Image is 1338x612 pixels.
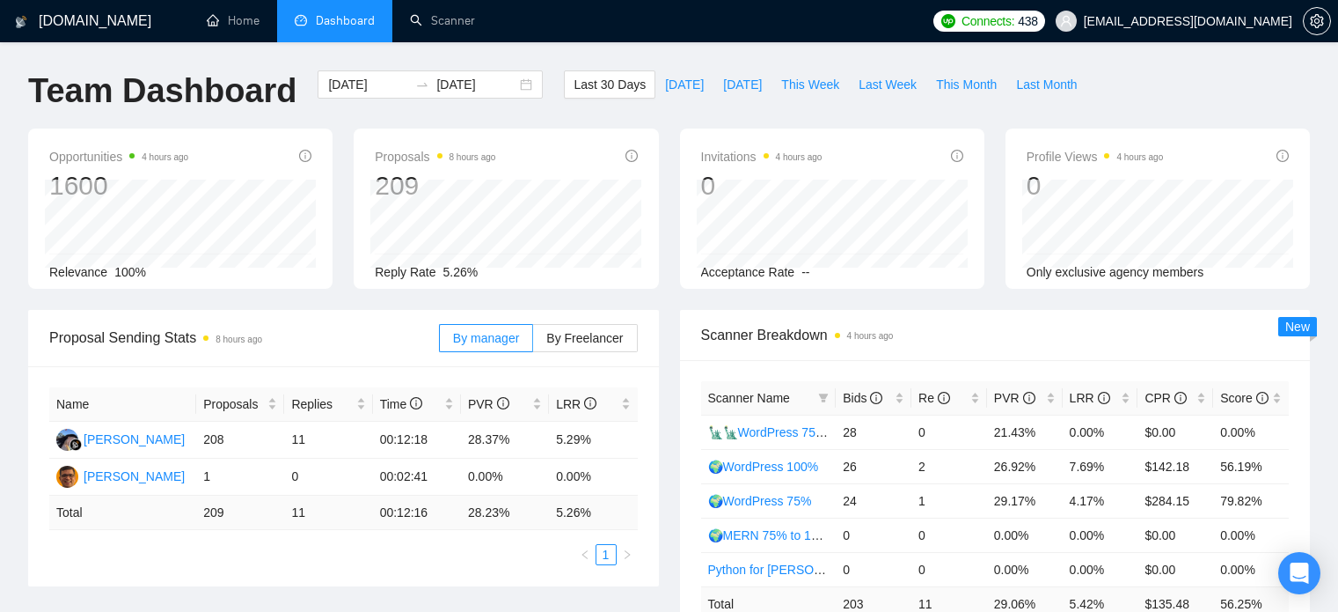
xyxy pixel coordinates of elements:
[549,496,637,530] td: 5.26 %
[1063,449,1138,483] td: 7.69%
[1098,392,1110,404] span: info-circle
[299,150,311,162] span: info-circle
[316,13,375,28] span: Dashboard
[497,397,509,409] span: info-circle
[436,75,516,94] input: End date
[941,14,955,28] img: upwork-logo.png
[1070,391,1110,405] span: LRR
[207,13,260,28] a: homeHome
[49,387,196,422] th: Name
[415,77,429,92] span: swap-right
[1213,518,1289,552] td: 0.00%
[556,397,596,411] span: LRR
[580,549,590,560] span: left
[196,496,284,530] td: 209
[574,75,646,94] span: Last 30 Days
[196,387,284,422] th: Proposals
[708,528,836,542] a: 🌍MERN 75% to 100%
[987,449,1063,483] td: 26.92%
[859,75,917,94] span: Last Week
[574,544,596,565] button: left
[49,146,188,167] span: Opportunities
[1213,449,1289,483] td: 56.19%
[380,397,422,411] span: Time
[713,70,771,99] button: [DATE]
[546,331,623,345] span: By Freelancer
[708,391,790,405] span: Scanner Name
[771,70,849,99] button: This Week
[56,466,78,488] img: SA
[1137,518,1213,552] td: $0.00
[870,392,882,404] span: info-circle
[617,544,638,565] li: Next Page
[1278,552,1320,594] div: Open Intercom Messenger
[1137,552,1213,586] td: $0.00
[28,70,296,112] h1: Team Dashboard
[911,415,987,449] td: 0
[328,75,408,94] input: Start date
[461,422,549,459] td: 28.37%
[549,422,637,459] td: 5.29%
[936,75,997,94] span: This Month
[1023,392,1035,404] span: info-circle
[1304,14,1330,28] span: setting
[49,327,439,349] span: Proposal Sending Stats
[1213,483,1289,518] td: 79.82%
[701,169,823,203] div: 0
[815,385,832,411] span: filter
[849,70,926,99] button: Last Week
[1016,75,1077,94] span: Last Month
[801,265,809,279] span: --
[961,11,1014,31] span: Connects:
[918,391,950,405] span: Re
[375,146,495,167] span: Proposals
[836,415,911,449] td: 28
[549,459,637,496] td: 0.00%
[1027,169,1164,203] div: 0
[1303,14,1331,28] a: setting
[708,460,819,474] a: 🌍WordPress 100%
[1303,7,1331,35] button: setting
[291,394,352,414] span: Replies
[56,468,185,483] a: SA[PERSON_NAME]
[911,552,987,586] td: 0
[625,150,638,162] span: info-circle
[203,394,264,414] span: Proposals
[415,77,429,92] span: to
[911,449,987,483] td: 2
[584,397,596,409] span: info-circle
[15,8,27,36] img: logo
[1285,320,1310,334] span: New
[1027,146,1164,167] span: Profile Views
[461,496,549,530] td: 28.23 %
[1213,552,1289,586] td: 0.00%
[911,483,987,518] td: 1
[49,169,188,203] div: 1600
[453,331,519,345] span: By manager
[1063,415,1138,449] td: 0.00%
[1063,483,1138,518] td: 4.17%
[375,265,435,279] span: Reply Rate
[410,397,422,409] span: info-circle
[655,70,713,99] button: [DATE]
[1256,392,1269,404] span: info-circle
[373,459,461,496] td: 00:02:41
[1018,11,1037,31] span: 438
[49,496,196,530] td: Total
[114,265,146,279] span: 100%
[564,70,655,99] button: Last 30 Days
[196,459,284,496] td: 1
[373,422,461,459] td: 00:12:18
[708,563,869,577] a: Python for [PERSON_NAME]
[701,146,823,167] span: Invitations
[375,169,495,203] div: 209
[1063,518,1138,552] td: 0.00%
[1027,265,1204,279] span: Only exclusive agency members
[987,518,1063,552] td: 0.00%
[574,544,596,565] li: Previous Page
[284,496,372,530] td: 11
[622,549,632,560] span: right
[443,265,479,279] span: 5.26%
[1060,15,1072,27] span: user
[781,75,839,94] span: This Week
